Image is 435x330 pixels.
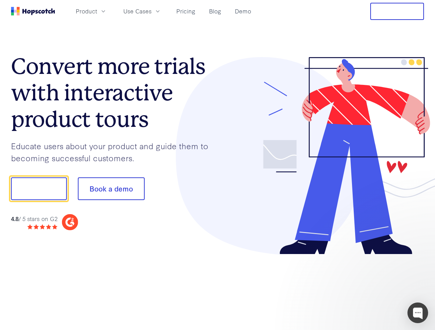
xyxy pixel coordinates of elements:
button: Use Cases [119,5,165,17]
a: Home [11,7,55,15]
a: Demo [232,5,254,17]
div: / 5 stars on G2 [11,214,58,223]
h1: Convert more trials with interactive product tours [11,53,218,132]
strong: 4.8 [11,214,19,222]
span: Use Cases [123,7,152,15]
button: Book a demo [78,177,145,200]
button: Free Trial [370,3,424,20]
a: Blog [206,5,224,17]
p: Educate users about your product and guide them to becoming successful customers. [11,140,218,164]
span: Product [76,7,97,15]
button: Product [72,5,111,17]
button: Show me! [11,177,67,200]
a: Pricing [174,5,198,17]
